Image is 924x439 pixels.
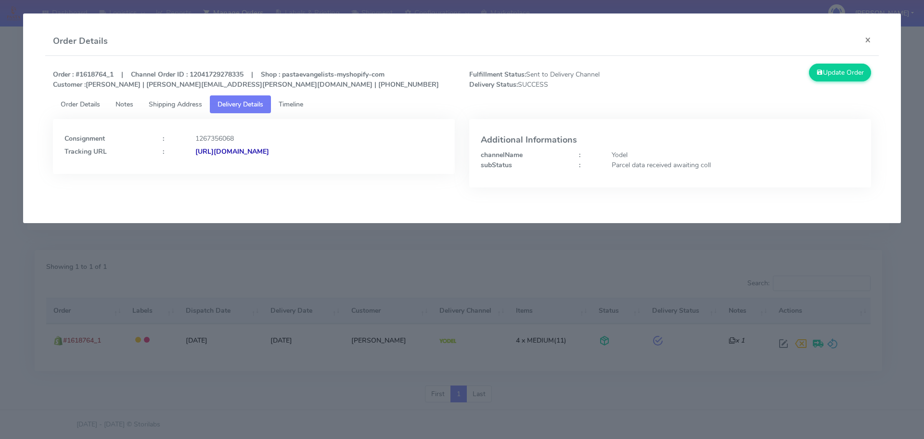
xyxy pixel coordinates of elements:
strong: Customer : [53,80,86,89]
strong: : [163,147,164,156]
h4: Order Details [53,35,108,48]
span: Shipping Address [149,100,202,109]
strong: subStatus [481,160,512,170]
strong: Delivery Status: [469,80,518,89]
ul: Tabs [53,95,872,113]
div: Parcel data received awaiting coll [604,160,867,170]
strong: Fulfillment Status: [469,70,526,79]
strong: Order : #1618764_1 | Channel Order ID : 12041729278335 | Shop : pastaevangelists-myshopify-com [P... [53,70,439,89]
strong: [URL][DOMAIN_NAME] [195,147,269,156]
strong: channelName [481,150,523,160]
strong: Tracking URL [64,147,107,156]
span: Sent to Delivery Channel SUCCESS [462,69,670,90]
strong: : [579,150,580,160]
button: Close [857,27,879,53]
span: Order Details [61,100,100,109]
span: Timeline [279,100,303,109]
div: Yodel [604,150,867,160]
h4: Additional Informations [481,135,860,145]
div: 1267356068 [188,133,450,144]
strong: Consignment [64,134,105,143]
strong: : [579,160,580,170]
strong: : [163,134,164,143]
span: Delivery Details [218,100,263,109]
span: Notes [115,100,133,109]
button: Update Order [809,64,872,81]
